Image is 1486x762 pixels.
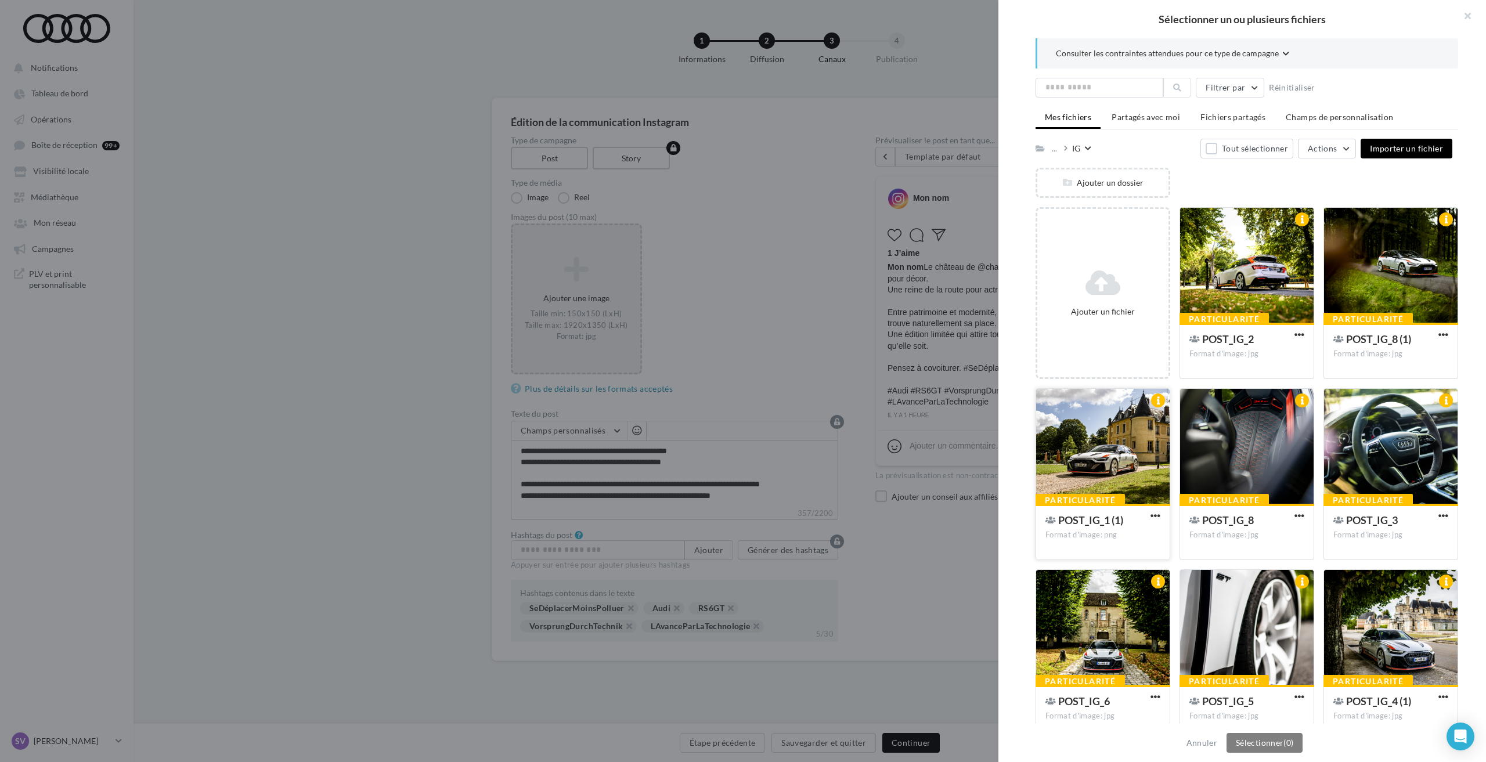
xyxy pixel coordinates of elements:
span: Actions [1308,143,1337,153]
span: POST_IG_5 [1202,695,1254,707]
h2: Sélectionner un ou plusieurs fichiers [1017,14,1467,24]
div: Ajouter un dossier [1037,177,1168,188]
div: Format d'image: jpg [1189,530,1304,540]
div: Particularité [1180,675,1269,688]
div: Format d'image: jpg [1333,349,1448,359]
div: Particularité [1323,494,1413,507]
span: POST_IG_8 [1202,514,1254,526]
div: Format d'image: jpg [1045,711,1160,721]
div: Particularité [1036,494,1125,507]
span: Fichiers partagés [1200,112,1265,122]
div: Format d'image: jpg [1189,349,1304,359]
span: POST_IG_2 [1202,333,1254,345]
span: Champs de personnalisation [1286,112,1393,122]
div: IG [1072,143,1080,154]
button: Filtrer par [1196,78,1264,97]
div: Format d'image: jpg [1333,711,1448,721]
span: Partagés avec moi [1112,112,1180,122]
button: Annuler [1182,736,1222,750]
div: ... [1049,140,1059,156]
div: Format d'image: jpg [1189,711,1304,721]
button: Sélectionner(0) [1227,733,1303,753]
span: Mes fichiers [1045,112,1091,122]
span: POST_IG_4 (1) [1346,695,1411,707]
div: Particularité [1323,313,1413,326]
button: Actions [1298,139,1356,158]
button: Réinitialiser [1264,81,1320,95]
button: Consulter les contraintes attendues pour ce type de campagne [1056,48,1289,62]
span: POST_IG_1 (1) [1058,514,1123,526]
div: Ajouter un fichier [1042,306,1164,317]
span: Consulter les contraintes attendues pour ce type de campagne [1056,48,1279,59]
button: Tout sélectionner [1200,139,1293,158]
span: POST_IG_6 [1058,695,1110,707]
span: POST_IG_3 [1346,514,1398,526]
div: Format d'image: png [1045,530,1160,540]
span: Importer un fichier [1370,143,1443,153]
button: Importer un fichier [1361,139,1452,158]
div: Particularité [1323,675,1413,688]
div: Open Intercom Messenger [1447,723,1474,750]
div: Particularité [1180,494,1269,507]
span: POST_IG_8 (1) [1346,333,1411,345]
div: Format d'image: jpg [1333,530,1448,540]
div: Particularité [1036,675,1125,688]
div: Particularité [1180,313,1269,326]
span: (0) [1283,738,1293,747]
